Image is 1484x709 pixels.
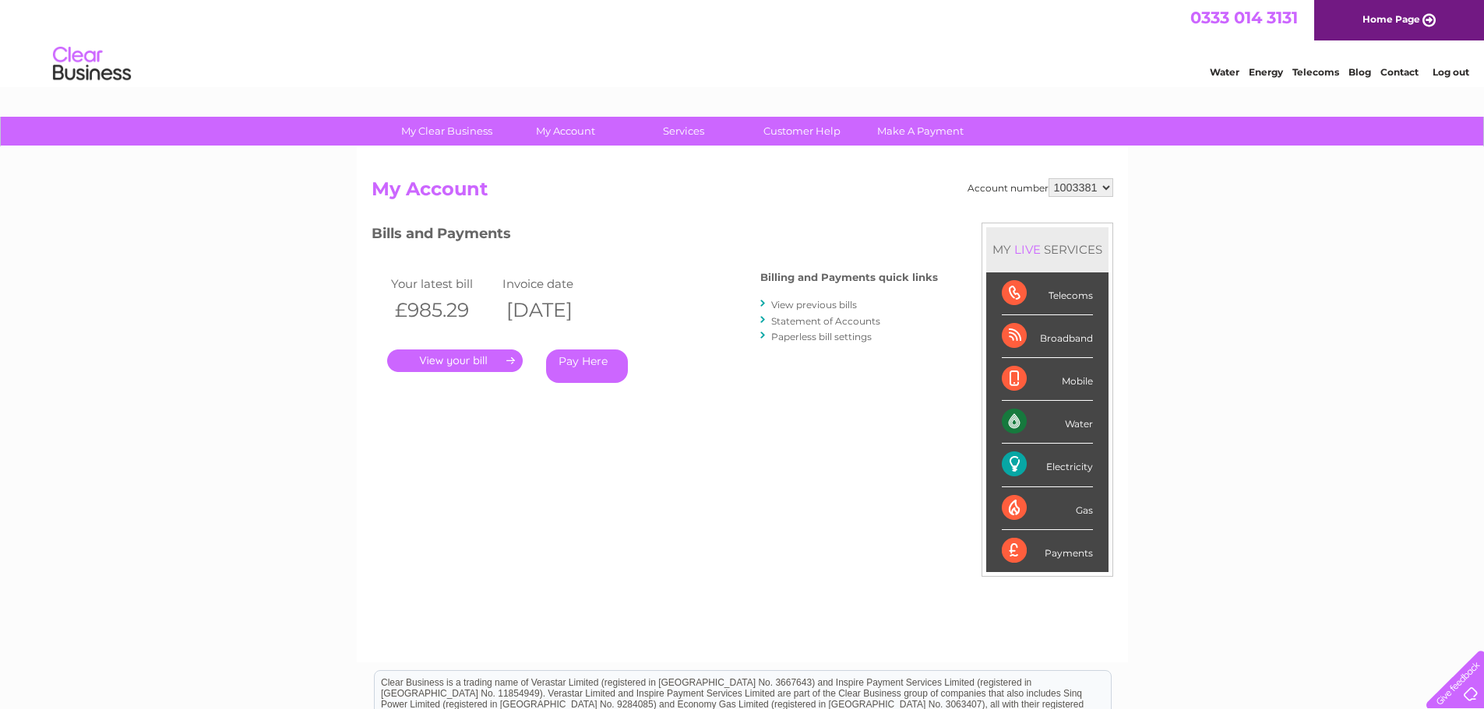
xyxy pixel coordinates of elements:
[771,315,880,327] a: Statement of Accounts
[1249,66,1283,78] a: Energy
[1433,66,1469,78] a: Log out
[387,294,499,326] th: £985.29
[499,273,611,294] td: Invoice date
[760,272,938,283] h4: Billing and Payments quick links
[1380,66,1419,78] a: Contact
[387,273,499,294] td: Your latest bill
[619,117,748,146] a: Services
[1002,358,1093,401] div: Mobile
[1210,66,1239,78] a: Water
[1002,315,1093,358] div: Broadband
[499,294,611,326] th: [DATE]
[52,40,132,88] img: logo.png
[1190,8,1298,27] a: 0333 014 3131
[546,349,628,383] a: Pay Here
[968,178,1113,197] div: Account number
[1002,401,1093,444] div: Water
[1292,66,1339,78] a: Telecoms
[1002,487,1093,530] div: Gas
[382,117,511,146] a: My Clear Business
[771,331,872,342] a: Paperless bill settings
[372,223,938,250] h3: Bills and Payments
[771,299,857,311] a: View previous bills
[501,117,629,146] a: My Account
[738,117,866,146] a: Customer Help
[387,349,523,372] a: .
[856,117,985,146] a: Make A Payment
[372,178,1113,208] h2: My Account
[1002,272,1093,315] div: Telecoms
[1348,66,1371,78] a: Blog
[1002,530,1093,572] div: Payments
[986,227,1109,272] div: MY SERVICES
[1002,444,1093,486] div: Electricity
[375,9,1111,75] div: Clear Business is a trading name of Verastar Limited (registered in [GEOGRAPHIC_DATA] No. 3667643...
[1011,242,1044,257] div: LIVE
